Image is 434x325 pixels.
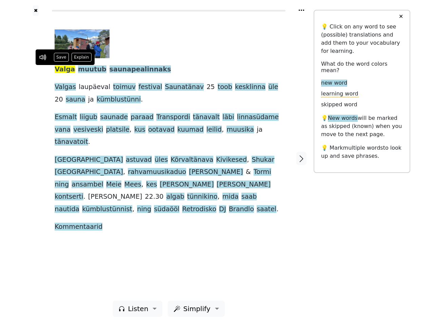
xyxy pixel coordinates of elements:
[78,65,106,74] span: muutub
[222,113,234,122] span: läbi
[154,205,179,214] span: südaööl
[160,180,214,189] span: [PERSON_NAME]
[206,83,215,91] span: 25
[110,65,171,74] span: saunapealinnaks
[226,126,254,134] span: muusika
[229,205,254,214] span: Brandlo
[55,205,79,214] span: nautida
[241,193,257,201] span: saab
[126,156,152,164] span: astuvad
[55,95,63,104] span: 20
[80,113,98,122] span: liigub
[216,156,247,164] span: Kivikesed
[395,10,407,23] button: ✕
[321,114,403,138] p: 💡 will be marked as skipped (known) when you move to the next page.
[97,95,141,104] span: kümblustünni
[219,205,226,214] span: DJ
[55,180,69,189] span: ning
[113,301,162,317] button: Listen
[276,205,278,214] span: .
[55,168,123,176] span: [GEOGRAPHIC_DATA]
[100,113,128,122] span: saunade
[168,301,224,317] button: Simplify
[55,126,71,134] span: vana
[148,126,175,134] span: ootavad
[218,83,232,91] span: toob
[55,83,76,91] span: Valgas
[82,205,132,214] span: kümblustünnist
[166,193,184,201] span: algab
[268,83,278,91] span: üle
[55,138,88,146] span: tänavatoit
[138,83,162,91] span: festival
[146,180,157,189] span: kes
[137,205,151,214] span: ning
[72,53,92,62] button: Explain
[141,95,143,104] span: .
[55,156,123,164] span: [GEOGRAPHIC_DATA]
[88,193,142,201] span: [PERSON_NAME]
[79,83,110,91] span: laupäeval
[55,29,110,58] img: 17075168t1h3883.jpg
[246,168,251,176] span: &
[106,126,130,134] span: platsile
[88,138,90,146] span: .
[222,126,224,134] span: ,
[257,205,276,214] span: saatel
[165,83,204,91] span: Saunatänav
[321,80,347,87] span: new word
[155,193,163,201] span: 30
[257,126,262,134] span: ja
[83,193,85,201] span: .
[55,193,83,201] span: kontserti
[54,53,69,62] button: Save
[123,168,125,176] span: ,
[73,126,103,134] span: vesiveski
[153,193,155,201] span: .
[113,83,136,91] span: toimuv
[189,168,243,176] span: [PERSON_NAME]
[134,126,145,134] span: kus
[187,193,218,201] span: tünnikino
[343,145,383,151] span: multiple words
[72,180,103,189] span: ansambel
[177,126,203,134] span: kuumad
[235,83,265,91] span: kesklinna
[254,168,271,176] span: Tormi
[247,156,249,164] span: ,
[206,126,222,134] span: leilid
[88,95,94,104] span: ja
[222,193,239,201] span: mida
[130,126,132,134] span: ,
[321,61,403,73] h6: What do the word colors mean?
[66,95,85,104] span: sauna
[328,115,358,122] span: New words
[33,5,39,16] button: ✖
[182,205,216,214] span: Retrodisko
[145,193,153,201] span: 22
[131,113,154,122] span: paraad
[193,113,220,122] span: tänavalt
[217,180,271,189] span: [PERSON_NAME]
[141,180,143,189] span: ,
[321,23,403,55] p: 💡 Click on any word to see (possible) translations and add them to your vocabulary for learning.
[156,113,190,122] span: Transpordi
[55,65,75,74] span: Valga
[132,205,134,214] span: ,
[55,223,102,231] span: Kommentaarid
[106,180,122,189] span: Meie
[217,193,219,201] span: ,
[237,113,279,122] span: linnasüdame
[252,156,274,164] span: Shukar
[183,304,210,314] span: Simplify
[155,156,168,164] span: üles
[128,168,186,176] span: rahvamuusikaduo
[171,156,213,164] span: Kõrvaltänava
[321,144,403,160] p: 💡 Mark to look up and save phrases.
[55,113,77,122] span: Esmalt
[321,90,358,97] span: learning word
[128,304,148,314] span: Listen
[321,101,357,108] span: skipped word
[124,180,141,189] span: Mees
